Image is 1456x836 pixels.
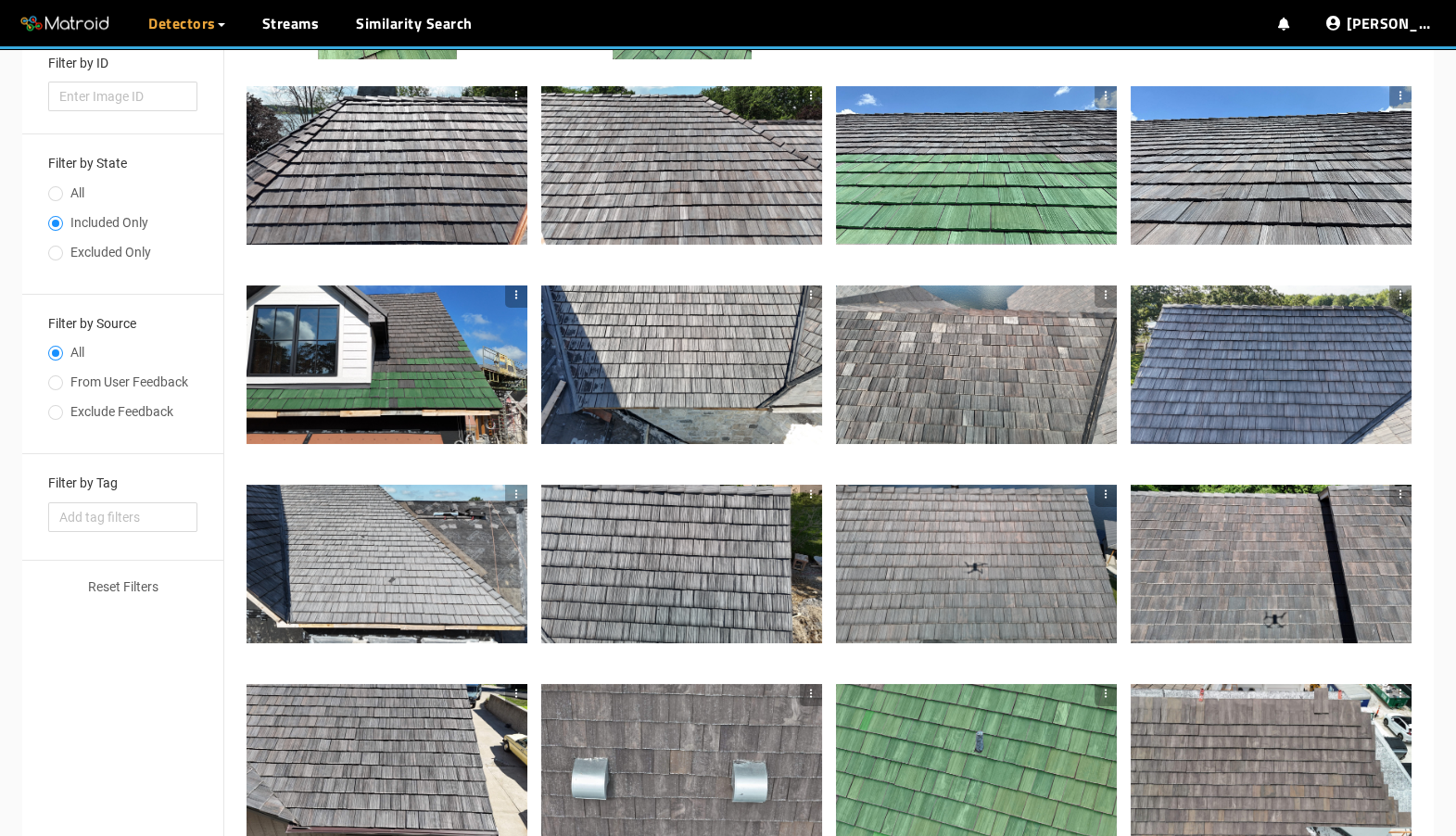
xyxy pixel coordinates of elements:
[262,12,320,34] a: Streams
[59,507,186,527] span: Add tag filters
[48,317,197,331] h3: Filter by Source
[63,374,196,389] span: From User Feedback
[63,215,156,230] span: Included Only
[88,576,158,597] span: Reset Filters
[43,572,204,602] button: Reset Filters
[63,185,92,200] span: All
[148,12,216,34] span: Detectors
[63,404,181,419] span: Exclude Feedback
[48,476,197,490] h3: Filter by Tag
[63,345,92,360] span: All
[48,82,197,111] input: Enter Image ID
[63,245,158,260] span: Excluded Only
[356,12,473,34] a: Similarity Search
[48,157,197,171] h3: Filter by State
[48,57,197,70] h3: Filter by ID
[19,10,111,38] img: Matroid logo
